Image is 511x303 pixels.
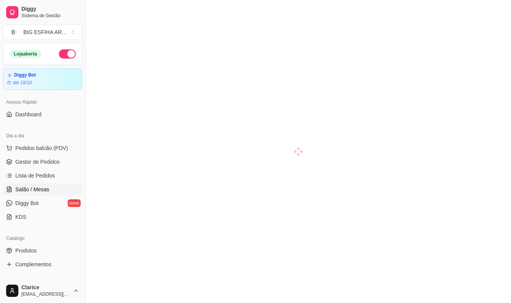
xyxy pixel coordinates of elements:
button: Clarice[EMAIL_ADDRESS][DOMAIN_NAME] [3,282,82,300]
button: Pedidos balcão (PDV) [3,142,82,154]
article: até 18/10 [13,80,32,86]
span: Dashboard [15,111,42,118]
a: Produtos [3,244,82,257]
a: Gestor de Pedidos [3,156,82,168]
button: Select a team [3,24,82,40]
span: B [10,28,17,36]
a: KDS [3,211,82,223]
span: KDS [15,213,26,221]
button: Alterar Status [59,49,76,59]
a: Dashboard [3,108,82,121]
span: Gestor de Pedidos [15,158,60,166]
a: Salão / Mesas [3,183,82,195]
a: Complementos [3,258,82,270]
span: Pedidos balcão (PDV) [15,144,68,152]
article: Diggy Bot [14,72,36,78]
span: [EMAIL_ADDRESS][DOMAIN_NAME] [21,291,70,297]
a: Diggy Botaté 18/10 [3,68,82,90]
div: BIG ESFIHA AR ... [23,28,66,36]
div: Loja aberta [10,50,41,58]
a: DiggySistema de Gestão [3,3,82,21]
span: Salão / Mesas [15,186,49,193]
span: Sistema de Gestão [21,13,79,19]
a: Lista de Pedidos [3,169,82,182]
span: Diggy [21,6,79,13]
span: Produtos [15,247,37,254]
a: Diggy Botnovo [3,197,82,209]
span: Complementos [15,261,51,268]
span: Clarice [21,284,70,291]
div: Dia a dia [3,130,82,142]
span: Diggy Bot [15,199,39,207]
div: Catálogo [3,232,82,244]
span: Lista de Pedidos [15,172,55,179]
div: Acesso Rápido [3,96,82,108]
